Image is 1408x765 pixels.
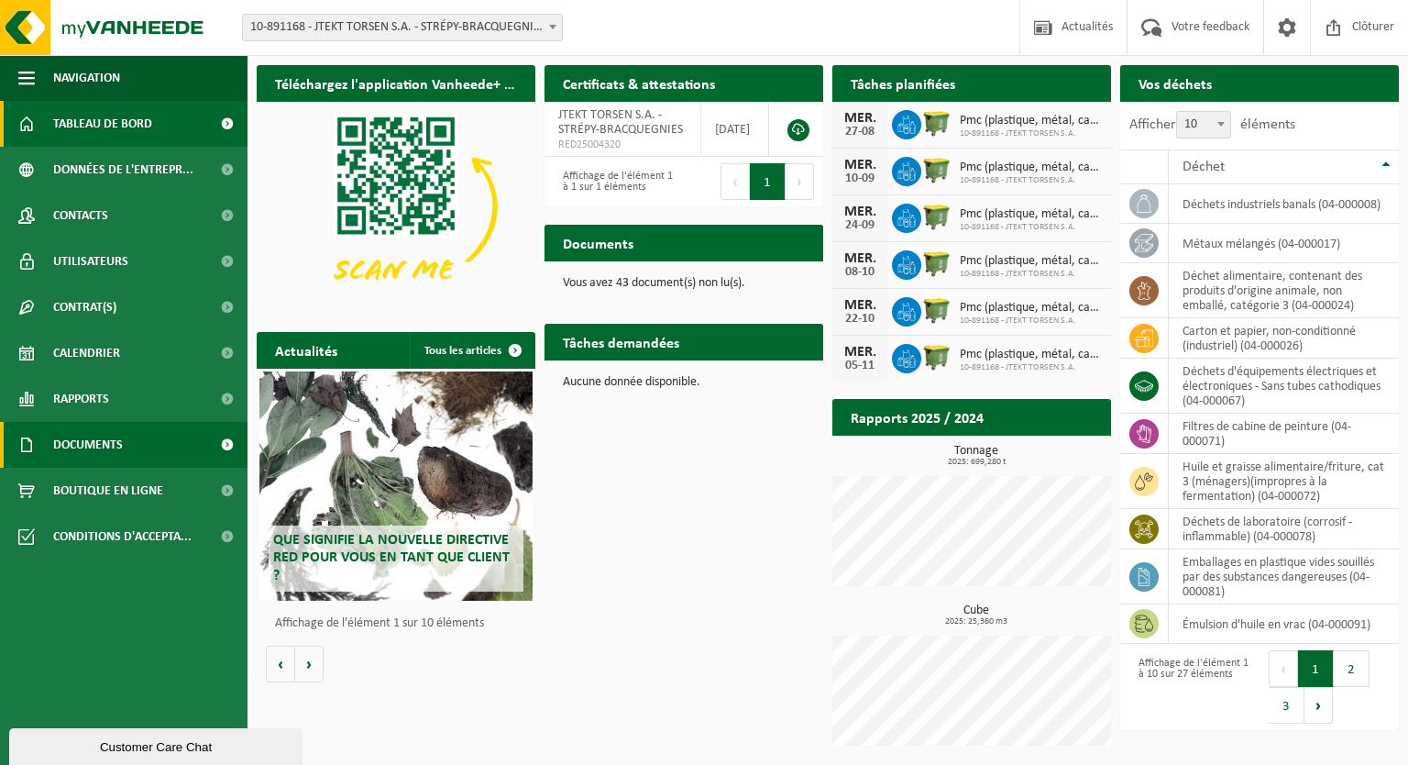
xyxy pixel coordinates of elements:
[53,193,108,238] span: Contacts
[750,163,786,200] button: 1
[841,205,878,219] div: MER.
[259,371,533,601] a: Que signifie la nouvelle directive RED pour vous en tant que client ?
[257,102,535,311] img: Download de VHEPlus App
[960,316,1102,327] span: 10-891168 - JTEKT TORSEN S.A.
[841,345,878,360] div: MER.
[841,126,878,139] div: 27-08
[841,458,1111,467] span: 2025: 699,280 t
[544,65,733,101] h2: Certificats & attestations
[960,207,1102,222] span: Pmc (plastique, métal, carton boisson) (industriel)
[1334,650,1369,687] button: 2
[921,294,952,326] img: WB-1100-HPE-GN-50
[921,154,952,185] img: WB-1100-HPE-GN-50
[1169,414,1399,454] td: filtres de cabine de peinture (04-000071)
[841,604,1111,626] h3: Cube
[257,332,356,368] h2: Actualités
[960,175,1102,186] span: 10-891168 - JTEKT TORSEN S.A.
[554,161,675,202] div: Affichage de l'élément 1 à 1 sur 1 éléments
[960,222,1102,233] span: 10-891168 - JTEKT TORSEN S.A.
[951,435,1109,471] a: Consulter les rapports
[832,399,1002,435] h2: Rapports 2025 / 2024
[720,163,750,200] button: Previous
[960,301,1102,316] span: Pmc (plastique, métal, carton boisson) (industriel)
[1169,604,1399,644] td: émulsion d'huile en vrac (04-000091)
[53,101,152,147] span: Tableau de bord
[563,376,805,389] p: Aucune donnée disponible.
[53,376,109,422] span: Rapports
[921,107,952,139] img: WB-1100-HPE-GN-50
[960,254,1102,269] span: Pmc (plastique, métal, carton boisson) (industriel)
[1169,359,1399,414] td: déchets d'équipements électriques et électroniques - Sans tubes cathodiques (04-000067)
[841,172,878,185] div: 10-09
[558,138,687,152] span: RED25004320
[960,348,1102,362] span: Pmc (plastique, métal, carton boisson) (industriel)
[1177,112,1230,138] span: 10
[1129,649,1250,726] div: Affichage de l'élément 1 à 10 sur 27 éléments
[1129,117,1295,132] label: Afficher éléments
[242,14,563,41] span: 10-891168 - JTEKT TORSEN S.A. - STRÉPY-BRACQUEGNIES
[786,163,814,200] button: Next
[1169,184,1399,224] td: déchets industriels banals (04-000008)
[544,225,652,261] h2: Documents
[841,158,878,172] div: MER.
[53,422,123,468] span: Documents
[53,238,128,284] span: Utilisateurs
[295,646,324,682] button: Volgende
[841,251,878,266] div: MER.
[1269,687,1304,724] button: 3
[841,360,878,372] div: 05-11
[1269,650,1298,687] button: Previous
[841,111,878,126] div: MER.
[243,15,562,40] span: 10-891168 - JTEKT TORSEN S.A. - STRÉPY-BRACQUEGNIES
[921,341,952,372] img: WB-1100-HPE-GN-50
[1298,650,1334,687] button: 1
[1176,111,1231,139] span: 10
[53,468,163,514] span: Boutique en ligne
[1304,687,1333,724] button: Next
[960,128,1102,139] span: 10-891168 - JTEKT TORSEN S.A.
[841,445,1111,467] h3: Tonnage
[841,313,878,326] div: 22-10
[558,108,683,137] span: JTEKT TORSEN S.A. - STRÉPY-BRACQUEGNIES
[53,514,192,560] span: Conditions d'accepta...
[544,324,698,360] h2: Tâches demandées
[960,269,1102,280] span: 10-891168 - JTEKT TORSEN S.A.
[921,201,952,232] img: WB-1100-HPE-GN-50
[1182,160,1225,174] span: Déchet
[841,617,1111,626] span: 2025: 25,360 m3
[1169,549,1399,604] td: emballages en plastique vides souillés par des substances dangereuses (04-000081)
[1169,454,1399,509] td: huile et graisse alimentaire/friture, cat 3 (ménagers)(impropres à la fermentation) (04-000072)
[257,65,535,101] h2: Téléchargez l'application Vanheede+ maintenant!
[9,725,306,765] iframe: chat widget
[1169,318,1399,359] td: carton et papier, non-conditionné (industriel) (04-000026)
[1169,224,1399,263] td: métaux mélangés (04-000017)
[832,65,973,101] h2: Tâches planifiées
[960,362,1102,373] span: 10-891168 - JTEKT TORSEN S.A.
[1169,509,1399,549] td: déchets de laboratoire (corrosif - inflammable) (04-000078)
[275,617,526,630] p: Affichage de l'élément 1 sur 10 éléments
[960,161,1102,175] span: Pmc (plastique, métal, carton boisson) (industriel)
[53,55,120,101] span: Navigation
[410,332,533,369] a: Tous les articles
[273,533,510,582] span: Que signifie la nouvelle directive RED pour vous en tant que client ?
[1120,65,1230,101] h2: Vos déchets
[53,284,116,330] span: Contrat(s)
[53,330,120,376] span: Calendrier
[921,248,952,279] img: WB-1100-HPE-GN-50
[1169,263,1399,318] td: déchet alimentaire, contenant des produits d'origine animale, non emballé, catégorie 3 (04-000024)
[266,646,295,682] button: Vorige
[960,114,1102,128] span: Pmc (plastique, métal, carton boisson) (industriel)
[53,147,193,193] span: Données de l'entrepr...
[563,277,805,290] p: Vous avez 43 document(s) non lu(s).
[841,219,878,232] div: 24-09
[701,102,769,157] td: [DATE]
[841,266,878,279] div: 08-10
[841,298,878,313] div: MER.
